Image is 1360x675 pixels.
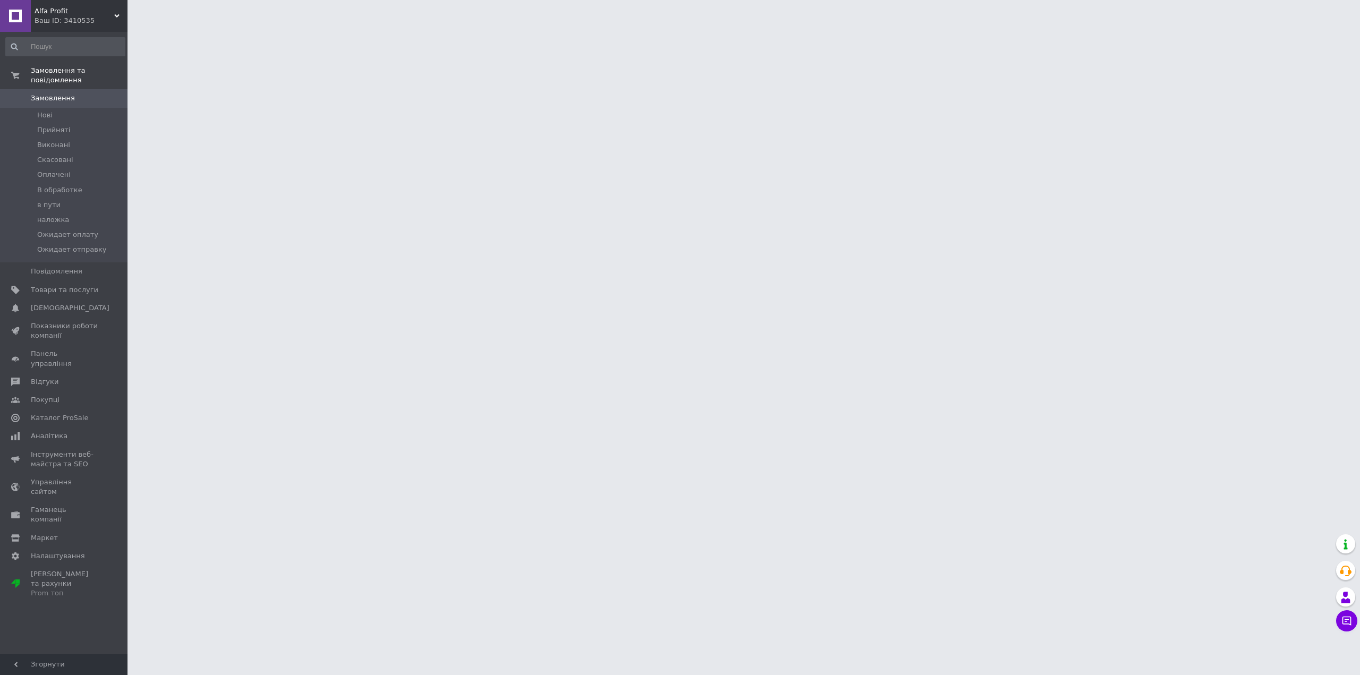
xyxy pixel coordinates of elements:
span: Виконані [37,140,70,150]
span: Управління сайтом [31,477,98,497]
span: Замовлення [31,93,75,103]
span: Маркет [31,533,58,543]
span: Оплачені [37,170,71,180]
span: Повідомлення [31,267,82,276]
button: Чат з покупцем [1336,610,1357,631]
span: в пути [37,200,61,210]
div: Ваш ID: 3410535 [35,16,127,25]
span: Alfa Profit [35,6,114,16]
span: Ожидает оплату [37,230,98,240]
span: Каталог ProSale [31,413,88,423]
span: Замовлення та повідомлення [31,66,127,85]
span: Аналітика [31,431,67,441]
span: Гаманець компанії [31,505,98,524]
span: В обработке [37,185,82,195]
span: [PERSON_NAME] та рахунки [31,569,98,599]
span: Товари та послуги [31,285,98,295]
input: Пошук [5,37,125,56]
span: [DEMOGRAPHIC_DATA] [31,303,109,313]
span: Прийняті [37,125,70,135]
span: Інструменти веб-майстра та SEO [31,450,98,469]
span: Відгуки [31,377,58,387]
span: Нові [37,110,53,120]
span: Налаштування [31,551,85,561]
span: Покупці [31,395,59,405]
span: Скасовані [37,155,73,165]
span: Ожидает отправку [37,245,107,254]
span: Панель управління [31,349,98,368]
div: Prom топ [31,588,98,598]
span: наложка [37,215,69,225]
span: Показники роботи компанії [31,321,98,340]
